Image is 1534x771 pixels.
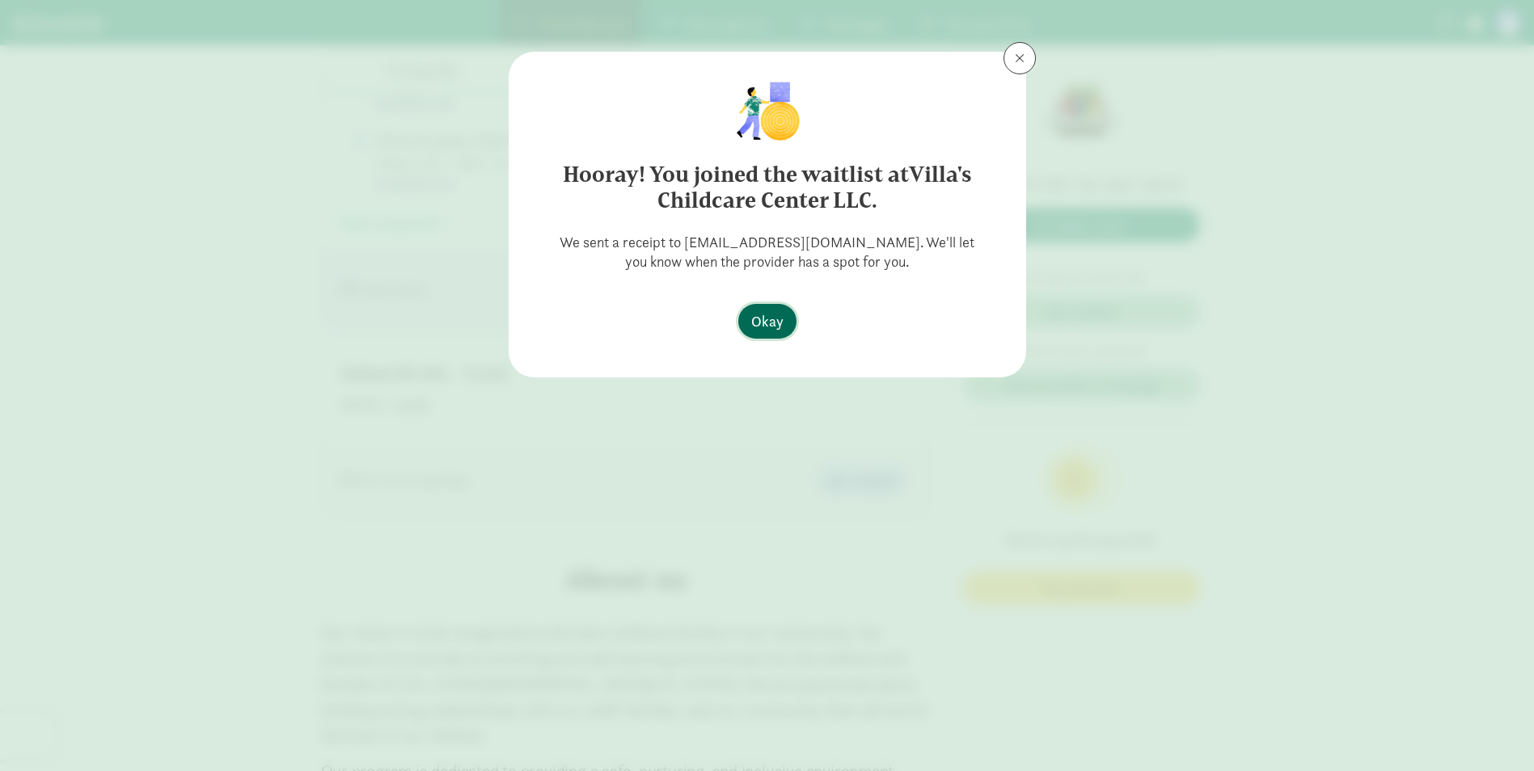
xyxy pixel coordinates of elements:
[726,78,807,142] img: illustration-child1.png
[541,162,994,213] h6: Hooray! You joined the waitlist at
[751,310,784,332] span: Okay
[535,233,1000,272] p: We sent a receipt to [EMAIL_ADDRESS][DOMAIN_NAME]. We'll let you know when the provider has a spo...
[657,161,972,213] strong: Villa's Childcare Center LLC.
[738,304,797,339] button: Okay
